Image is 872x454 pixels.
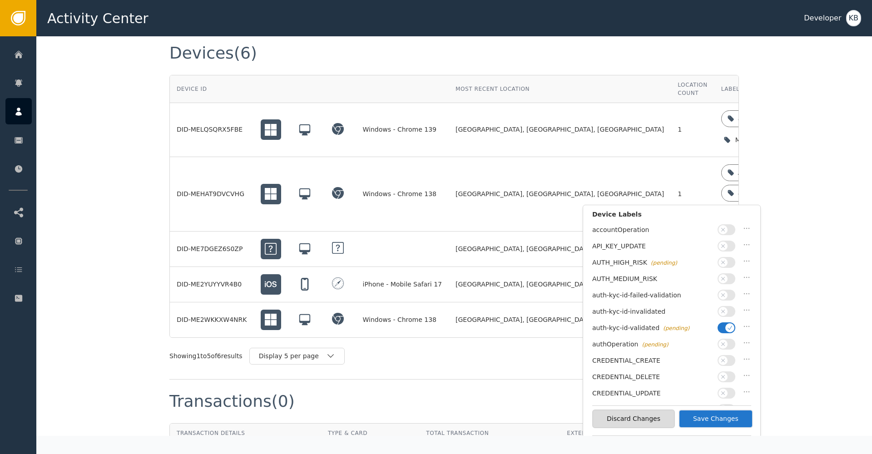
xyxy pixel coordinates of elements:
span: (pending) [663,325,689,331]
div: DID-ME7DGEZ6S0ZP [177,244,247,254]
th: Location Count [671,75,714,103]
th: Transaction Details [170,424,321,443]
span: [GEOGRAPHIC_DATA], [GEOGRAPHIC_DATA], [GEOGRAPHIC_DATA] [456,244,664,254]
div: DID-ME2WKKXW4NRK [177,315,247,325]
div: auth-kyc-id-failed-validation [592,291,713,300]
div: Display 5 per page [259,351,326,361]
div: iPhone - Mobile Safari 17 [363,280,442,289]
div: auth-kyc-id-validated [738,114,805,123]
div: Device Labels [592,210,751,224]
div: auth-kyc-id-validated [592,323,713,333]
div: Windows - Chrome 139 [363,125,442,134]
th: Total Transaction [419,424,560,443]
div: API_KEY_UPDATE [592,242,713,251]
span: [GEOGRAPHIC_DATA], [GEOGRAPHIC_DATA], [GEOGRAPHIC_DATA] [456,280,664,289]
th: Labels [714,75,829,103]
button: Display 5 per page [249,348,345,365]
button: Discard Changes [592,410,675,428]
button: Manage device labels [721,131,822,149]
span: [GEOGRAPHIC_DATA], [GEOGRAPHIC_DATA], [GEOGRAPHIC_DATA] [456,315,664,325]
th: Most Recent Location [449,75,671,103]
div: Devices (6) [169,45,257,61]
th: Device ID [170,75,254,103]
div: CREDENTIAL_CREATE [592,356,713,365]
div: DEVICE_SEEN_ONCE [592,405,713,415]
div: Developer [804,13,841,24]
div: Showing 1 to 5 of 6 results [169,351,243,361]
div: Windows - Chrome 138 [363,315,442,325]
div: authOperation [738,188,784,198]
div: authOperation [592,340,713,349]
th: Type & Card [321,424,419,443]
div: AUTH_HIGH_RISK [738,168,793,178]
span: [GEOGRAPHIC_DATA], [GEOGRAPHIC_DATA], [GEOGRAPHIC_DATA] [456,189,664,199]
div: DID-MEHAT9DVCVHG [177,189,247,199]
div: AUTH_MEDIUM_RISK [592,274,713,284]
span: (pending) [651,260,677,266]
button: Save Changes [679,410,753,428]
div: auth-kyc-id-invalidated [592,307,713,316]
span: [GEOGRAPHIC_DATA], [GEOGRAPHIC_DATA], [GEOGRAPHIC_DATA] [456,125,664,134]
div: CREDENTIAL_DELETE [592,372,713,382]
div: Transactions (0) [169,393,295,410]
div: 1 [678,125,707,134]
div: AUTH_HIGH_RISK [592,258,713,267]
div: CREDENTIAL_UPDATE [592,389,713,398]
span: (pending) [642,341,669,348]
button: KB [846,10,861,26]
div: Windows - Chrome 138 [363,189,442,199]
span: Activity Center [47,8,149,29]
div: 1 [678,189,707,199]
div: accountOperation [592,225,713,235]
div: DID-ME2YUYYVR4B0 [177,280,247,289]
th: External Transaction ID [560,424,738,443]
div: Manage device labels [735,135,807,145]
div: DID-MELQSQRX5FBE [177,125,247,134]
